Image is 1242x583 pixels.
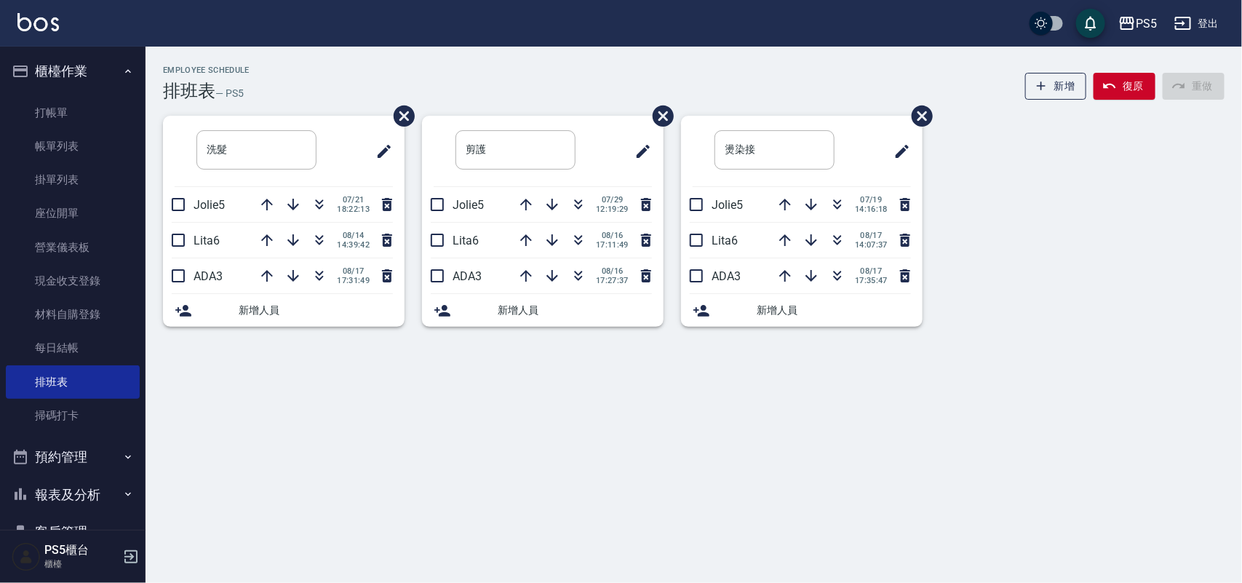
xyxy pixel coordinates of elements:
[6,298,140,331] a: 材料自購登錄
[6,331,140,365] a: 每日結帳
[498,303,652,318] span: 新增人員
[681,294,923,327] div: 新增人員
[712,269,741,283] span: ADA3
[1112,9,1163,39] button: PS5
[337,266,370,276] span: 08/17
[6,476,140,514] button: 報表及分析
[337,231,370,240] span: 08/14
[455,130,576,170] input: 排版標題
[337,240,370,250] span: 14:39:42
[6,365,140,399] a: 排班表
[337,276,370,285] span: 17:31:49
[596,231,629,240] span: 08/16
[6,96,140,130] a: 打帳單
[215,86,244,101] h6: — PS5
[901,95,935,138] span: 刪除班表
[855,195,888,205] span: 07/19
[44,558,119,571] p: 櫃檯
[855,276,888,285] span: 17:35:47
[712,234,738,247] span: Lita6
[6,264,140,298] a: 現金收支登錄
[163,66,250,75] h2: Employee Schedule
[712,198,743,212] span: Jolie5
[17,13,59,31] img: Logo
[6,399,140,432] a: 掃碼打卡
[453,234,479,247] span: Lita6
[239,303,393,318] span: 新增人員
[337,195,370,205] span: 07/21
[194,269,223,283] span: ADA3
[1136,15,1157,33] div: PS5
[422,294,664,327] div: 新增人員
[626,134,652,169] span: 修改班表的標題
[6,231,140,264] a: 營業儀表板
[194,234,220,247] span: Lita6
[1094,73,1155,100] button: 復原
[714,130,835,170] input: 排版標題
[453,269,482,283] span: ADA3
[337,205,370,214] span: 18:22:13
[596,266,629,276] span: 08/16
[596,195,629,205] span: 07/29
[642,95,676,138] span: 刪除班表
[163,81,215,101] h3: 排班表
[6,163,140,197] a: 掛單列表
[6,52,140,90] button: 櫃檯作業
[6,438,140,476] button: 預約管理
[855,240,888,250] span: 14:07:37
[367,134,393,169] span: 修改班表的標題
[194,198,225,212] span: Jolie5
[6,197,140,230] a: 座位開單
[6,130,140,163] a: 帳單列表
[855,231,888,240] span: 08/17
[855,266,888,276] span: 08/17
[596,240,629,250] span: 17:11:49
[12,542,41,571] img: Person
[596,276,629,285] span: 17:27:37
[6,513,140,551] button: 客戶管理
[757,303,911,318] span: 新增人員
[44,543,119,558] h5: PS5櫃台
[1076,9,1105,38] button: save
[383,95,417,138] span: 刪除班表
[1025,73,1087,100] button: 新增
[453,198,484,212] span: Jolie5
[885,134,911,169] span: 修改班表的標題
[163,294,405,327] div: 新增人員
[1169,10,1225,37] button: 登出
[196,130,317,170] input: 排版標題
[596,205,629,214] span: 12:19:29
[855,205,888,214] span: 14:16:18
